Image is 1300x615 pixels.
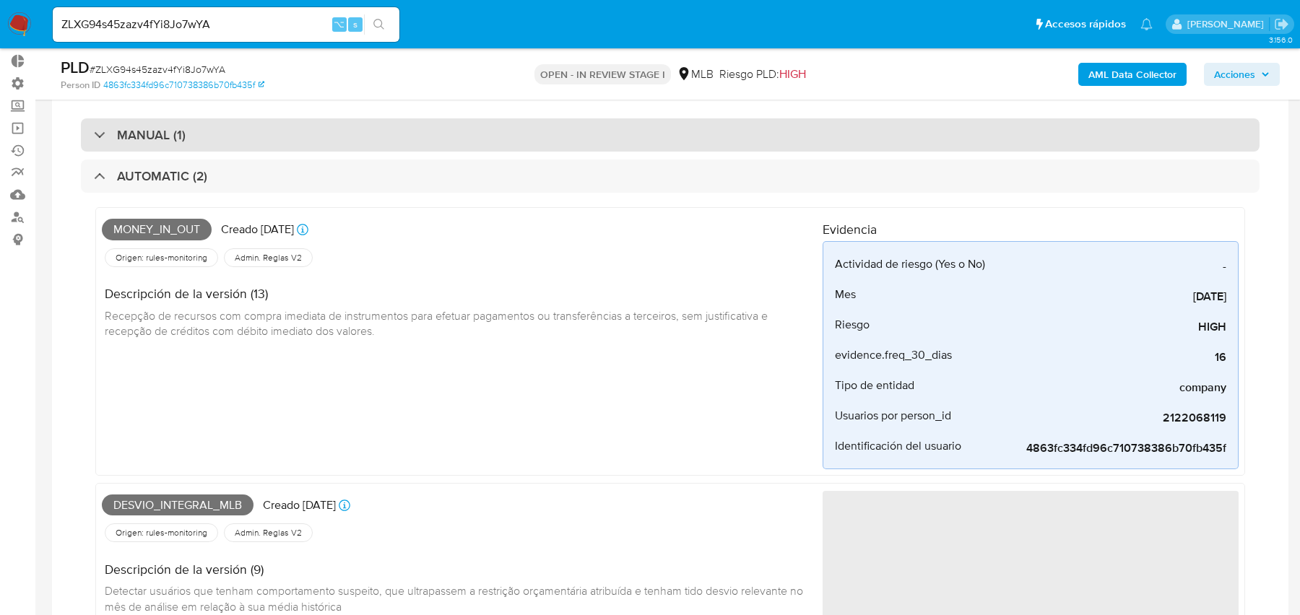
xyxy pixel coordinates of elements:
h3: MANUAL (1) [117,127,186,143]
button: Acciones [1204,63,1280,86]
span: HIGH [779,66,806,82]
a: Notificaciones [1140,18,1153,30]
span: ⌥ [334,17,344,31]
span: Accesos rápidos [1045,17,1126,32]
div: MANUAL (1) [81,118,1260,152]
span: Desvio_integral_mlb [102,494,253,516]
button: search-icon [364,14,394,35]
b: Person ID [61,79,100,92]
span: # ZLXG94s45zazv4fYi8Jo7wYA [90,62,225,77]
span: Admin. Reglas V2 [233,252,303,263]
span: Acciones [1214,63,1255,86]
p: Creado [DATE] [221,222,294,237]
b: AML Data Collector [1088,63,1176,86]
button: AML Data Collector [1078,63,1187,86]
div: MLB [677,66,714,82]
span: Origen: rules-monitoring [114,527,209,538]
span: s [353,17,357,31]
h4: Descripción de la versión (13) [105,286,811,302]
span: 3.156.0 [1269,34,1293,45]
span: Money_in_out [102,219,212,240]
span: Detectar usuários que tenham comportamento suspeito, que ultrapassem a restrição orçamentária atr... [105,583,806,614]
a: 4863fc334fd96c710738386b70fb435f [103,79,264,92]
div: AUTOMATIC (2) [81,160,1260,193]
p: OPEN - IN REVIEW STAGE I [534,64,671,84]
b: PLD [61,56,90,79]
p: juan.calo@mercadolibre.com [1187,17,1269,31]
span: Origen: rules-monitoring [114,252,209,263]
span: Riesgo PLD: [719,66,806,82]
a: Salir [1274,17,1289,32]
input: Buscar usuario o caso... [53,15,399,34]
h4: Descripción de la versión (9) [105,562,811,577]
span: Admin. Reglas V2 [233,527,303,538]
span: Recepção de recursos com compra imediata de instrumentos para efetuar pagamentos ou transferência... [105,307,771,339]
h3: AUTOMATIC (2) [117,168,207,184]
p: Creado [DATE] [263,497,336,513]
